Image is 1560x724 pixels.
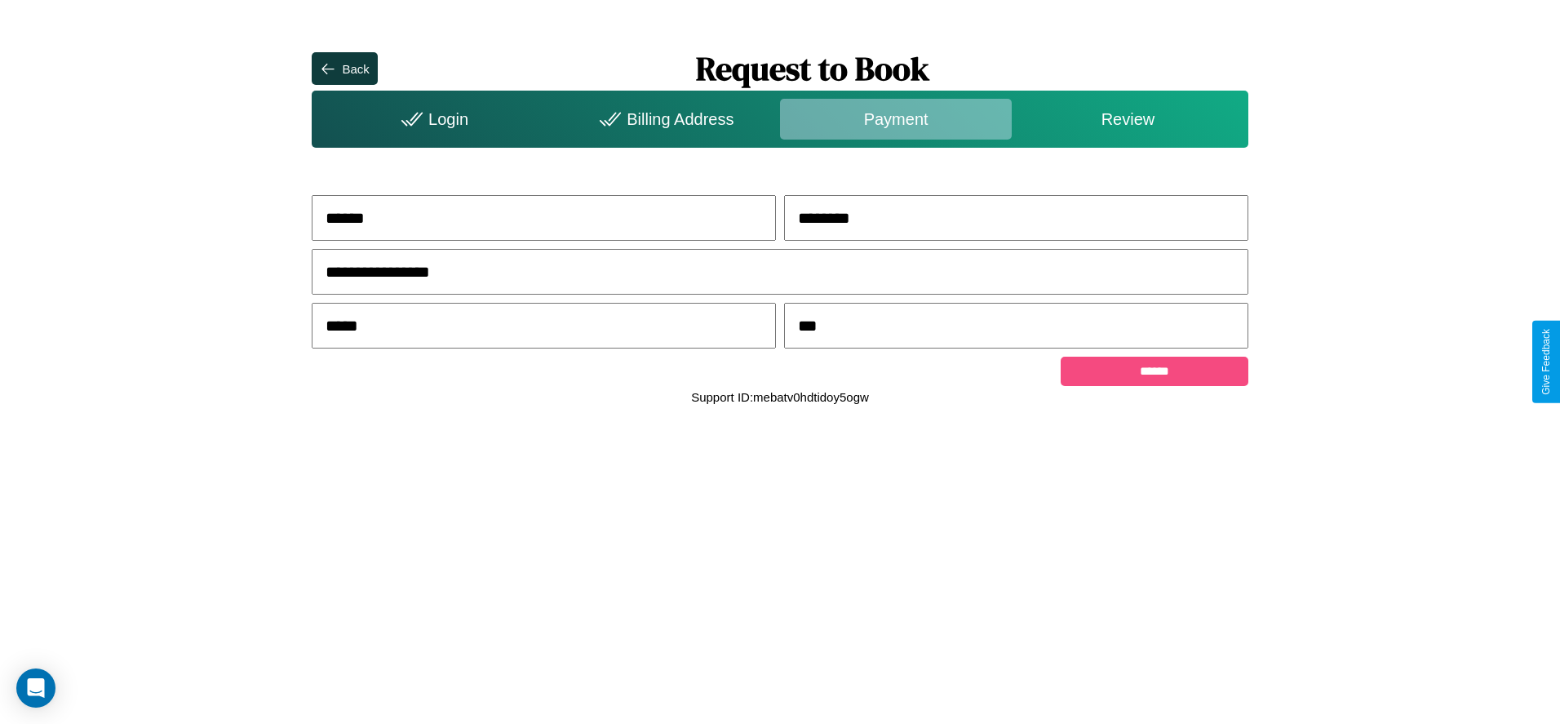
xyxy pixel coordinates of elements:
div: Back [342,62,369,76]
h1: Request to Book [378,47,1248,91]
div: Login [316,99,547,140]
div: Open Intercom Messenger [16,668,55,708]
div: Payment [780,99,1012,140]
button: Back [312,52,377,85]
div: Give Feedback [1540,329,1552,395]
p: Support ID: mebatv0hdtidoy5ogw [691,386,869,408]
div: Review [1012,99,1243,140]
div: Billing Address [548,99,780,140]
